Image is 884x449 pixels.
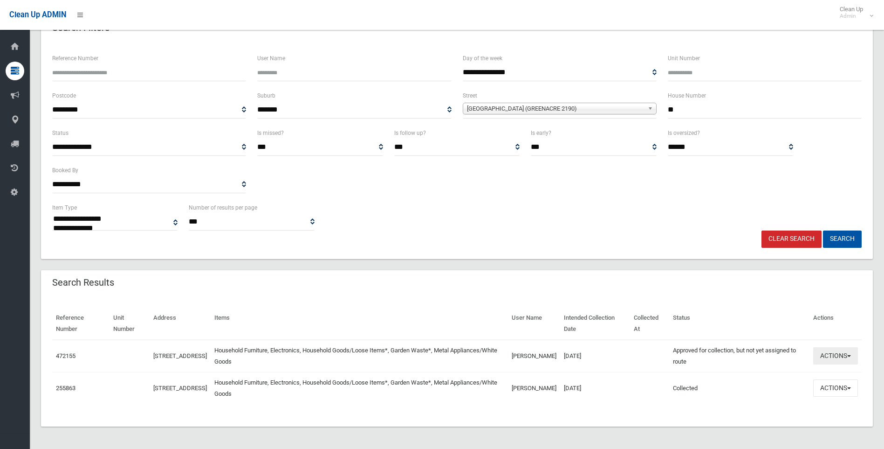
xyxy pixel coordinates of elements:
[531,128,551,138] label: Is early?
[630,308,669,340] th: Collected At
[52,203,77,213] label: Item Type
[257,91,275,101] label: Suburb
[813,379,858,397] button: Actions
[508,372,560,404] td: [PERSON_NAME]
[840,13,863,20] small: Admin
[257,53,285,63] label: User Name
[467,103,644,114] span: [GEOGRAPHIC_DATA] (GREENACRE 2190)
[508,340,560,372] td: [PERSON_NAME]
[463,53,502,63] label: Day of the week
[56,385,75,392] a: 255863
[560,340,630,372] td: [DATE]
[52,53,98,63] label: Reference Number
[560,372,630,404] td: [DATE]
[669,372,809,404] td: Collected
[211,340,507,372] td: Household Furniture, Electronics, Household Goods/Loose Items*, Garden Waste*, Metal Appliances/W...
[668,91,706,101] label: House Number
[52,128,69,138] label: Status
[668,128,700,138] label: Is oversized?
[52,91,76,101] label: Postcode
[809,308,862,340] th: Actions
[669,340,809,372] td: Approved for collection, but not yet assigned to route
[150,308,211,340] th: Address
[41,274,125,292] header: Search Results
[813,347,858,365] button: Actions
[110,308,150,340] th: Unit Number
[189,203,257,213] label: Number of results per page
[761,231,822,248] a: Clear Search
[211,372,507,404] td: Household Furniture, Electronics, Household Goods/Loose Items*, Garden Waste*, Metal Appliances/W...
[560,308,630,340] th: Intended Collection Date
[257,128,284,138] label: Is missed?
[463,91,477,101] label: Street
[508,308,560,340] th: User Name
[9,10,66,19] span: Clean Up ADMIN
[52,308,110,340] th: Reference Number
[394,128,426,138] label: Is follow up?
[153,352,207,359] a: [STREET_ADDRESS]
[669,308,809,340] th: Status
[823,231,862,248] button: Search
[835,6,872,20] span: Clean Up
[56,352,75,359] a: 472155
[153,385,207,392] a: [STREET_ADDRESS]
[211,308,507,340] th: Items
[668,53,700,63] label: Unit Number
[52,165,78,175] label: Booked By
